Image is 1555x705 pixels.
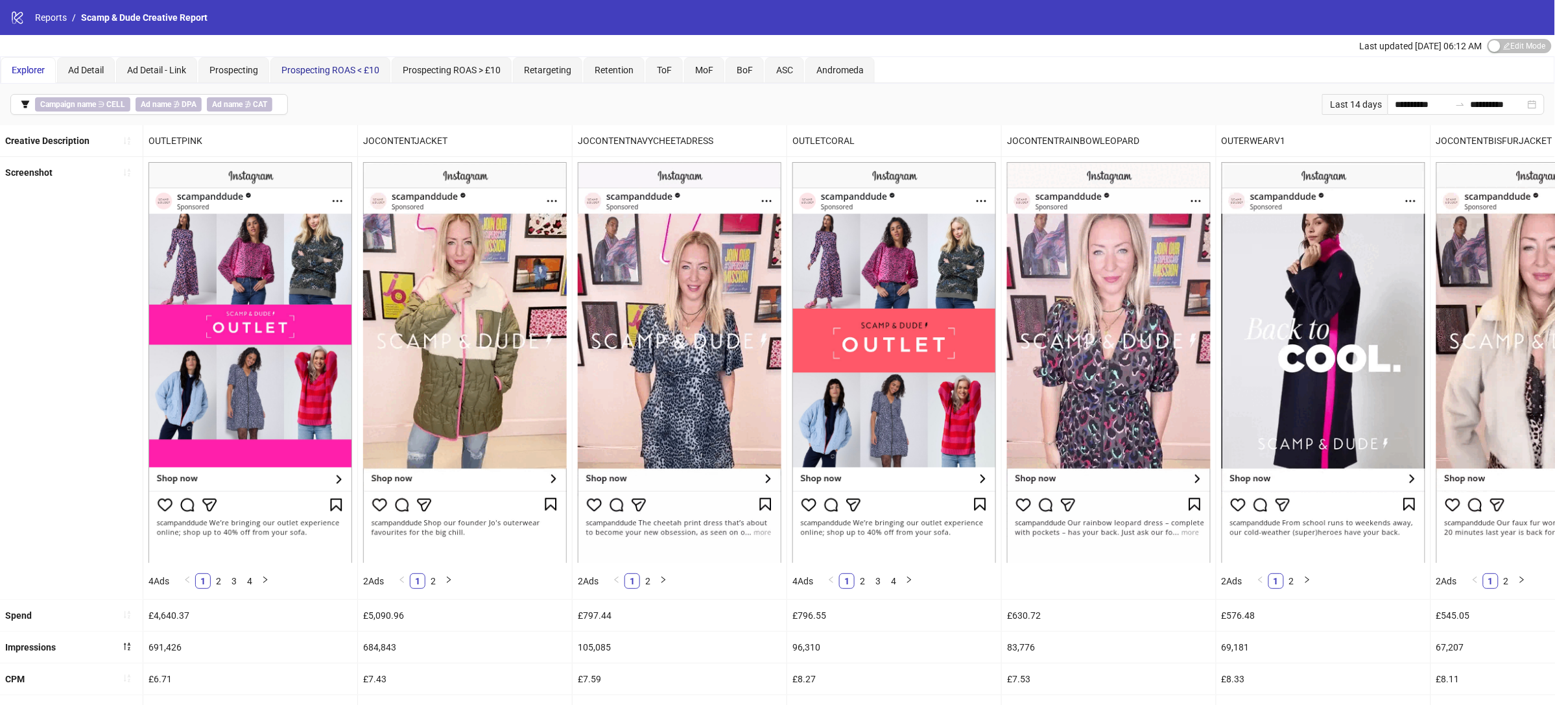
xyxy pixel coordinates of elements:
a: 1 [840,574,854,588]
span: Andromeda [816,65,864,75]
span: MoF [695,65,713,75]
a: 3 [227,574,241,588]
div: £576.48 [1217,600,1430,631]
span: Ad Detail [68,65,104,75]
span: right [261,576,269,584]
b: Ad name [212,100,243,109]
div: 83,776 [1002,632,1216,663]
span: sort-ascending [123,168,132,177]
button: left [394,573,410,589]
a: 2 [855,574,870,588]
li: 1 [839,573,855,589]
a: Reports [32,10,69,25]
b: DPA [182,100,196,109]
span: 2 Ads [363,576,384,586]
span: to [1455,99,1466,110]
li: Next Page [441,573,457,589]
button: right [656,573,671,589]
img: Screenshot 120234883067720005 [792,162,996,562]
a: 2 [211,574,226,588]
div: 105,085 [573,632,787,663]
b: CELL [106,100,125,109]
a: 1 [625,574,639,588]
button: left [1467,573,1483,589]
span: left [398,576,406,584]
li: 1 [1483,573,1499,589]
span: ∌ [136,97,202,112]
a: 2 [1499,574,1513,588]
button: right [441,573,457,589]
b: CPM [5,674,25,684]
li: 1 [1268,573,1284,589]
span: ToF [657,65,672,75]
span: ∋ [35,97,130,112]
div: £7.59 [573,663,787,695]
a: 1 [410,574,425,588]
span: BoF [737,65,753,75]
img: Screenshot 120234884964680005 [1222,162,1425,562]
li: Next Page [901,573,917,589]
span: Ad Detail - Link [127,65,186,75]
span: right [1303,576,1311,584]
span: Prospecting ROAS > £10 [403,65,501,75]
div: OUTLETCORAL [787,125,1001,156]
span: 2 Ads [578,576,599,586]
div: JOCONTENTNAVYCHEETADRESS [573,125,787,156]
a: 1 [196,574,210,588]
li: 3 [226,573,242,589]
div: £797.44 [573,600,787,631]
li: Previous Page [180,573,195,589]
button: right [901,573,917,589]
b: Creative Description [5,136,89,146]
li: 2 [855,573,870,589]
b: Campaign name [40,100,96,109]
li: Previous Page [609,573,624,589]
a: 4 [243,574,257,588]
div: £796.55 [787,600,1001,631]
div: £630.72 [1002,600,1216,631]
div: £7.53 [1002,663,1216,695]
button: right [257,573,273,589]
span: left [1471,576,1479,584]
a: 2 [1285,574,1299,588]
li: Previous Page [1467,573,1483,589]
b: Screenshot [5,167,53,178]
button: right [1300,573,1315,589]
li: 2 [1499,573,1514,589]
b: Ad name [141,100,171,109]
button: Campaign name ∋ CELLAd name ∌ DPAAd name ∌ CAT [10,94,288,115]
span: left [613,576,621,584]
span: sort-ascending [123,674,132,683]
div: OUTLETPINK [143,125,357,156]
img: Screenshot 120234884964670005 [363,162,567,562]
li: 2 [1284,573,1300,589]
span: Prospecting ROAS < £10 [281,65,379,75]
li: Previous Page [824,573,839,589]
span: right [1518,576,1526,584]
div: 691,426 [143,632,357,663]
li: Next Page [656,573,671,589]
span: left [1257,576,1264,584]
div: OUTERWEARV1 [1217,125,1430,156]
li: 3 [870,573,886,589]
span: Retention [595,65,634,75]
span: right [905,576,913,584]
img: Screenshot 120234883067610005 [1007,162,1211,562]
span: right [445,576,453,584]
button: left [824,573,839,589]
li: Next Page [1300,573,1315,589]
b: Impressions [5,642,56,652]
li: 2 [211,573,226,589]
button: left [1253,573,1268,589]
span: sort-descending [123,642,132,651]
span: filter [21,100,30,109]
div: Last 14 days [1322,94,1388,115]
a: 4 [886,574,901,588]
img: Screenshot 120234884964550005 [578,162,781,562]
span: 2 Ads [1222,576,1242,586]
a: 1 [1484,574,1498,588]
span: 4 Ads [792,576,813,586]
div: 96,310 [787,632,1001,663]
span: right [659,576,667,584]
li: 4 [886,573,901,589]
